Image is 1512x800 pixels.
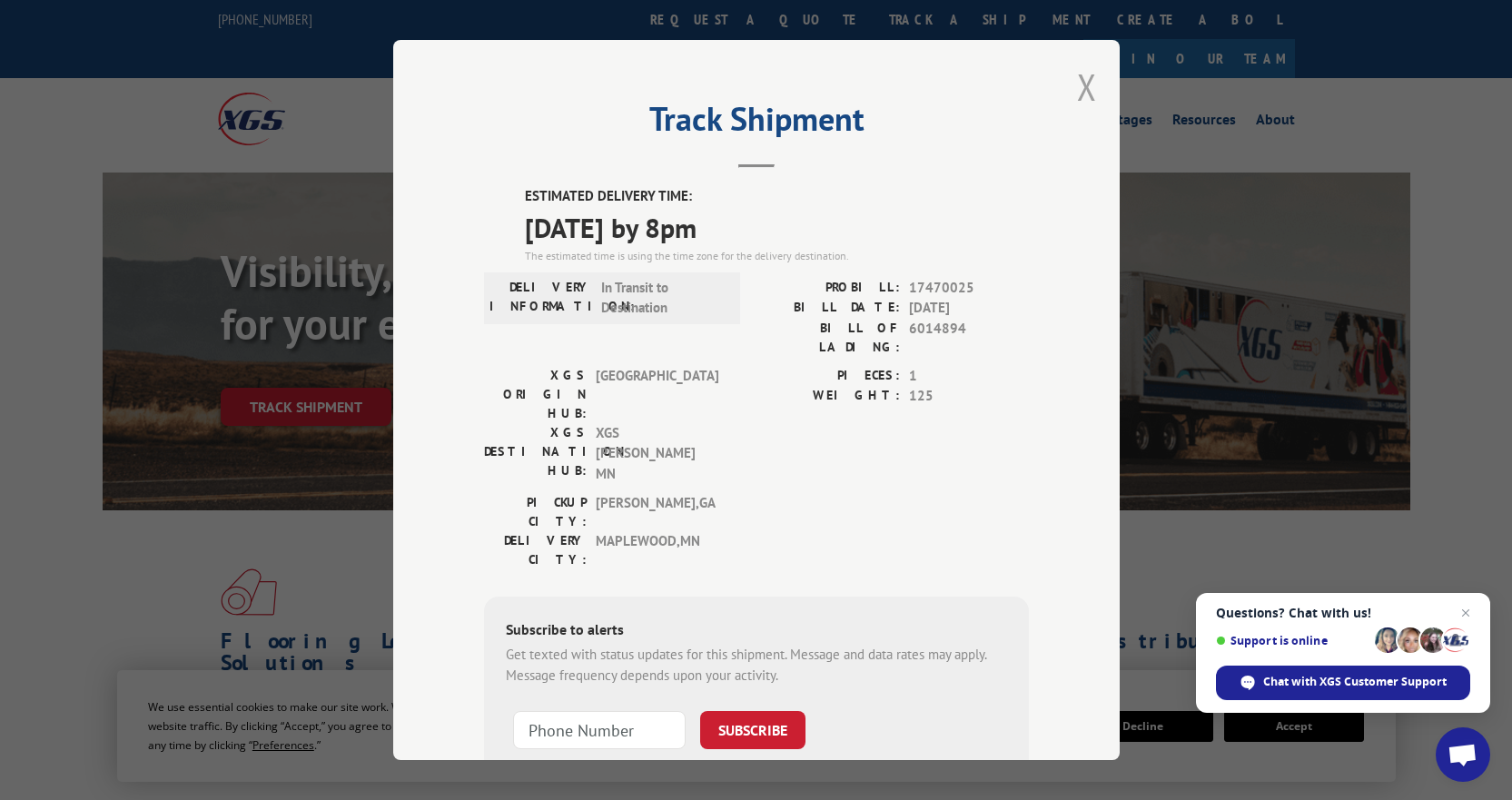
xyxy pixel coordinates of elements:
[525,186,1029,207] label: ESTIMATED DELIVERY TIME:
[1436,727,1490,782] a: Open chat
[756,298,900,319] label: BILL DATE:
[700,711,805,749] button: SUBSCRIBE
[596,531,718,569] span: MAPLEWOOD , MN
[525,248,1029,264] div: The estimated time is using the time zone for the delivery destination.
[756,278,900,299] label: PROBILL:
[909,319,1029,357] span: 6014894
[513,711,686,749] input: Phone Number
[489,278,592,319] label: DELIVERY INFORMATION:
[506,618,1007,645] div: Subscribe to alerts
[909,386,1029,407] span: 125
[601,278,724,319] span: In Transit to Destination
[1216,606,1470,620] span: Questions? Chat with us!
[1077,63,1097,111] button: Close modal
[525,207,1029,248] span: [DATE] by 8pm
[909,278,1029,299] span: 17470025
[756,319,900,357] label: BILL OF LADING:
[484,423,587,485] label: XGS DESTINATION HUB:
[484,531,587,569] label: DELIVERY CITY:
[1263,674,1447,690] span: Chat with XGS Customer Support
[596,493,718,531] span: [PERSON_NAME] , GA
[756,386,900,407] label: WEIGHT:
[1216,634,1369,647] span: Support is online
[484,106,1029,141] h2: Track Shipment
[909,366,1029,387] span: 1
[484,493,587,531] label: PICKUP CITY:
[484,366,587,423] label: XGS ORIGIN HUB:
[596,366,718,423] span: [GEOGRAPHIC_DATA]
[506,645,1007,686] div: Get texted with status updates for this shipment. Message and data rates may apply. Message frequ...
[596,423,718,485] span: XGS [PERSON_NAME] MN
[1216,666,1470,700] span: Chat with XGS Customer Support
[756,366,900,387] label: PIECES:
[909,298,1029,319] span: [DATE]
